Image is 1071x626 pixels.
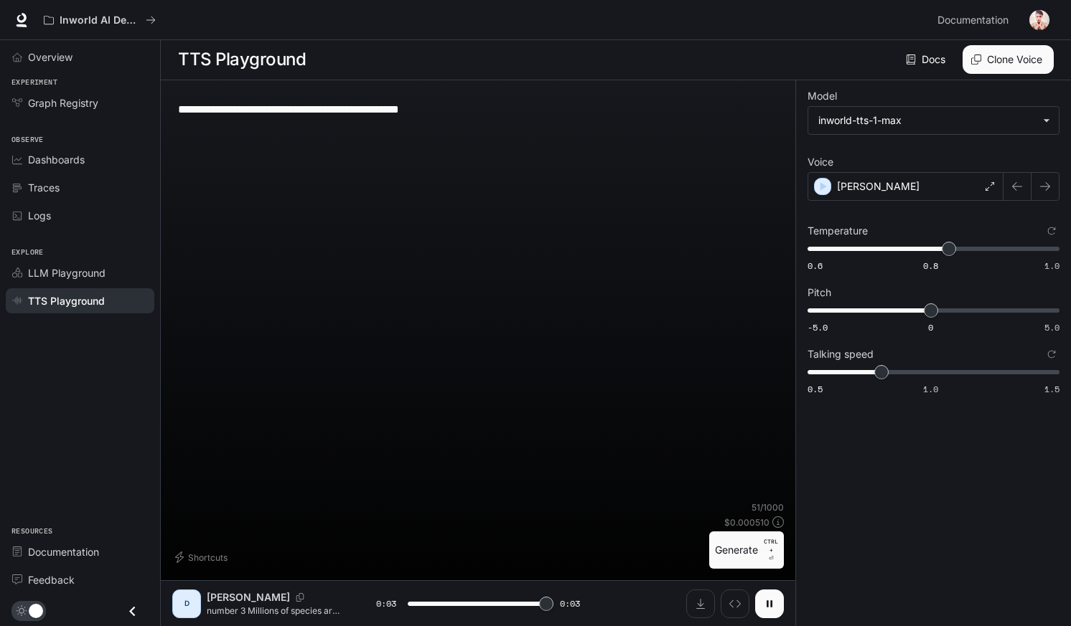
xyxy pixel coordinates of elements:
[28,49,73,65] span: Overview
[709,531,784,569] button: GenerateCTRL +⏎
[37,6,162,34] button: All workspaces
[1044,223,1060,239] button: Reset to default
[808,288,831,298] p: Pitch
[808,349,874,359] p: Talking speed
[686,589,715,618] button: Download audio
[28,572,75,587] span: Feedback
[937,11,1009,29] span: Documentation
[928,321,933,333] span: 0
[6,288,154,313] a: TTS Playground
[808,260,823,272] span: 0.6
[752,501,784,513] p: 51 / 1000
[808,107,1059,134] div: inworld-tts-1-max
[28,265,106,280] span: LLM Playground
[764,537,778,563] p: ⏎
[175,592,198,615] div: D
[560,597,580,611] span: 0:03
[923,260,938,272] span: 0.8
[1044,346,1060,362] button: Reset to default
[1044,383,1060,395] span: 1.5
[207,590,290,604] p: [PERSON_NAME]
[963,45,1054,74] button: Clone Voice
[1025,6,1054,34] button: User avatar
[290,593,310,602] button: Copy Voice ID
[903,45,951,74] a: Docs
[28,544,99,559] span: Documentation
[6,90,154,115] a: Graph Registry
[6,539,154,564] a: Documentation
[808,321,828,333] span: -5.0
[6,147,154,172] a: Dashboards
[28,95,98,110] span: Graph Registry
[818,113,1036,128] div: inworld-tts-1-max
[29,602,43,618] span: Dark mode toggle
[376,597,396,611] span: 0:03
[764,537,778,554] p: CTRL +
[808,157,833,167] p: Voice
[808,91,837,101] p: Model
[724,516,770,528] p: $ 0.000510
[721,589,749,618] button: Inspect
[1044,260,1060,272] span: 1.0
[116,597,149,626] button: Close drawer
[207,604,342,617] p: number 3 Millions of species are still undiscovered
[1044,321,1060,333] span: 5.0
[6,567,154,592] a: Feedback
[6,203,154,228] a: Logs
[923,383,938,395] span: 1.0
[28,152,85,167] span: Dashboards
[6,175,154,200] a: Traces
[6,260,154,285] a: LLM Playground
[6,44,154,70] a: Overview
[1029,10,1049,30] img: User avatar
[28,208,51,223] span: Logs
[837,179,920,194] p: [PERSON_NAME]
[28,180,60,195] span: Traces
[28,293,105,308] span: TTS Playground
[60,14,140,27] p: Inworld AI Demos
[808,226,868,236] p: Temperature
[808,383,823,395] span: 0.5
[172,546,233,569] button: Shortcuts
[932,6,1019,34] a: Documentation
[178,45,306,74] h1: TTS Playground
